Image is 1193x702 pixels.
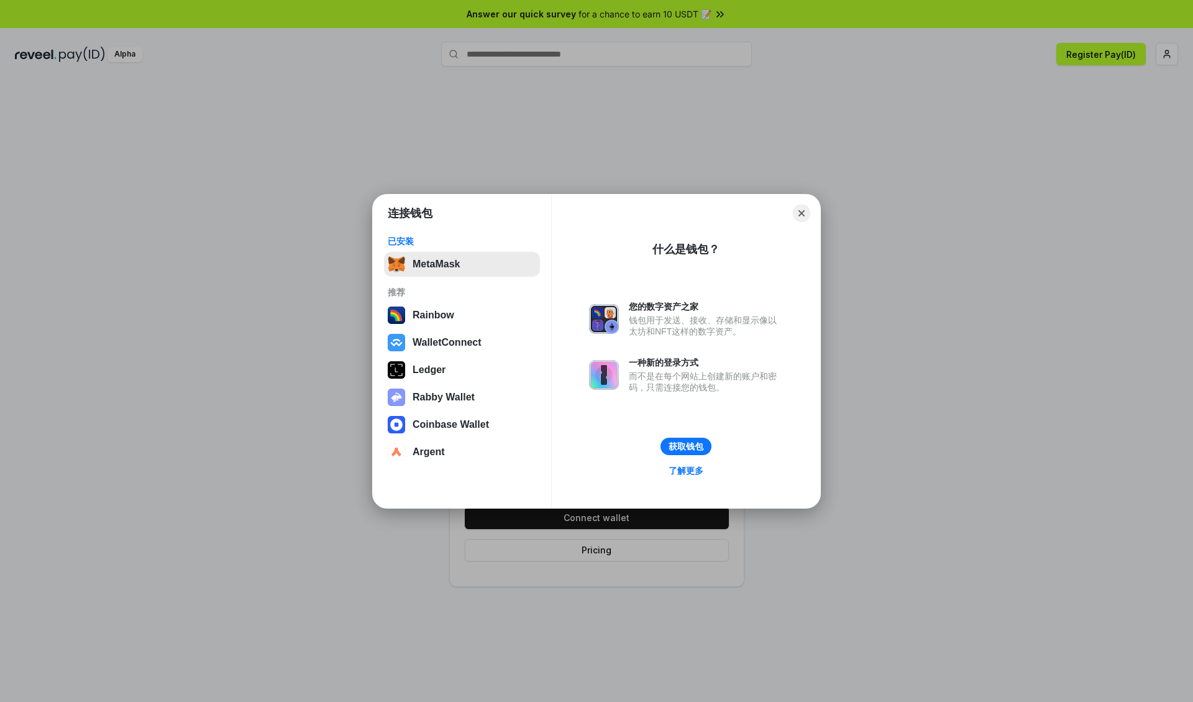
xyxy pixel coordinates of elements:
[629,301,783,312] div: 您的数字资产之家
[384,330,540,355] button: WalletConnect
[388,443,405,461] img: svg+xml,%3Csvg%20width%3D%2228%22%20height%3D%2228%22%20viewBox%3D%220%200%2028%2028%22%20fill%3D...
[413,364,446,376] div: Ledger
[629,371,783,393] div: 而不是在每个网站上创建新的账户和密码，只需连接您的钱包。
[384,412,540,437] button: Coinbase Wallet
[388,307,405,324] img: svg+xml,%3Csvg%20width%3D%22120%22%20height%3D%22120%22%20viewBox%3D%220%200%20120%20120%22%20fil...
[629,315,783,337] div: 钱包用于发送、接收、存储和显示像以太坊和NFT这样的数字资产。
[652,242,720,257] div: 什么是钱包？
[388,334,405,351] img: svg+xml,%3Csvg%20width%3D%2228%22%20height%3D%2228%22%20viewBox%3D%220%200%2028%2028%22%20fill%3D...
[384,440,540,464] button: Argent
[384,385,540,410] button: Rabby Wallet
[388,287,536,298] div: 推荐
[589,360,619,390] img: svg+xml,%3Csvg%20xmlns%3D%22http%3A%2F%2Fwww.w3.org%2F2000%2Fsvg%22%20fill%3D%22none%22%20viewBox...
[413,337,482,348] div: WalletConnect
[388,206,432,221] h1: 连接钱包
[661,463,711,479] a: 了解更多
[388,236,536,247] div: 已安装
[388,361,405,379] img: svg+xml,%3Csvg%20xmlns%3D%22http%3A%2F%2Fwww.w3.org%2F2000%2Fsvg%22%20width%3D%2228%22%20height%3...
[413,259,460,270] div: MetaMask
[669,441,703,452] div: 获取钱包
[793,205,810,222] button: Close
[384,252,540,277] button: MetaMask
[589,304,619,334] img: svg+xml,%3Csvg%20xmlns%3D%22http%3A%2F%2Fwww.w3.org%2F2000%2Fsvg%22%20fill%3D%22none%22%20viewBox...
[413,310,454,321] div: Rainbow
[413,392,475,403] div: Rabby Wallet
[629,357,783,368] div: 一种新的登录方式
[384,303,540,328] button: Rainbow
[413,419,489,430] div: Coinbase Wallet
[384,358,540,382] button: Ledger
[388,256,405,273] img: svg+xml,%3Csvg%20fill%3D%22none%22%20height%3D%2233%22%20viewBox%3D%220%200%2035%2033%22%20width%...
[660,438,711,455] button: 获取钱包
[388,389,405,406] img: svg+xml,%3Csvg%20xmlns%3D%22http%3A%2F%2Fwww.w3.org%2F2000%2Fsvg%22%20fill%3D%22none%22%20viewBox...
[413,446,445,458] div: Argent
[669,465,703,476] div: 了解更多
[388,416,405,433] img: svg+xml,%3Csvg%20width%3D%2228%22%20height%3D%2228%22%20viewBox%3D%220%200%2028%2028%22%20fill%3D...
